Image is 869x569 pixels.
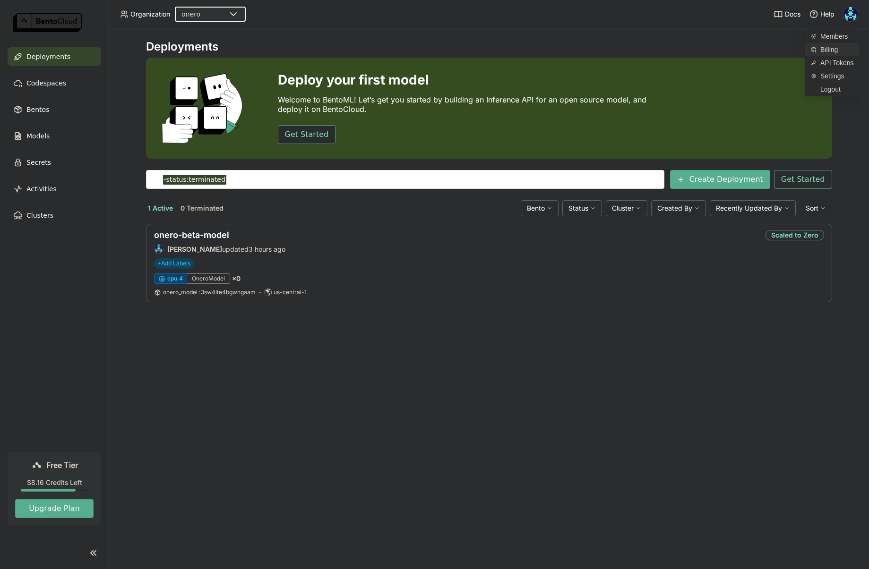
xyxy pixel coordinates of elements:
[8,153,101,172] a: Secrets
[820,85,841,93] span: Logout
[179,202,225,214] button: 0 Terminated
[163,172,649,187] input: Search
[800,200,832,216] div: Sort
[651,200,706,216] div: Created By
[568,204,588,212] span: Status
[8,47,101,66] a: Deployments
[606,200,647,216] div: Cluster
[163,289,256,296] a: onero_model:3sw4lte4bgwngaam
[154,244,285,254] div: updated
[198,289,200,296] span: :
[774,170,832,189] button: Get Started
[154,258,194,269] span: +Add Labels
[26,157,51,168] span: Secrets
[8,452,101,526] a: Free Tier$8.16 Credits LeftUpgrade Plan
[820,32,848,41] span: Members
[13,13,82,32] img: logo
[26,51,70,62] span: Deployments
[805,43,860,56] a: Billing
[278,72,651,87] h3: Deploy your first model
[527,204,545,212] span: Bento
[146,202,175,214] button: 1 Active
[657,204,692,212] span: Created By
[670,170,770,189] button: Create Deployment
[26,130,50,142] span: Models
[805,83,860,96] div: Logout
[649,176,657,183] svg: Clear value
[154,73,255,144] img: cover onboarding
[249,245,285,253] span: 3 hours ago
[820,10,835,18] span: Help
[46,460,78,470] span: Free Tier
[167,245,222,253] strong: [PERSON_NAME]
[843,7,858,21] img: Darko Petrovic
[8,206,101,225] a: Clusters
[8,100,101,119] a: Bentos
[278,125,336,144] button: Get Started
[201,10,202,19] input: Selected onero.
[820,45,838,54] span: Billing
[232,274,241,283] span: × 0
[8,127,101,145] a: Models
[146,40,832,54] div: Deployments
[274,289,307,296] span: us-central-1
[167,275,183,282] span: cpu.4
[26,77,66,89] span: Codespaces
[805,30,860,43] a: Members
[278,95,651,114] p: Welcome to BentoML! Let’s get you started by building an Inference API for an open source model, ...
[26,183,57,195] span: Activities
[809,9,835,19] div: Help
[187,273,230,284] div: OneroModel
[15,478,94,487] div: $8.16 Credits Left
[8,179,101,198] a: Activities
[521,200,559,216] div: Bento
[820,59,854,67] span: API Tokens
[163,289,256,296] span: onero_model 3sw4lte4bgwngaam
[130,10,170,18] span: Organization
[8,74,101,93] a: Codespaces
[716,204,782,212] span: Recently Updated By
[785,10,800,18] span: Docs
[26,104,49,115] span: Bentos
[562,200,602,216] div: Status
[806,204,818,212] span: Sort
[805,56,860,69] a: API Tokens
[710,200,796,216] div: Recently Updated By
[805,69,860,83] a: Settings
[774,9,800,19] a: Docs
[155,245,163,253] img: Darko Petrovic
[181,9,200,19] div: onero
[154,230,229,240] a: onero-beta-model
[26,210,53,221] span: Clusters
[820,72,844,80] span: Settings
[612,204,634,212] span: Cluster
[766,230,824,240] div: Scaled to Zero
[15,499,94,518] button: Upgrade Plan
